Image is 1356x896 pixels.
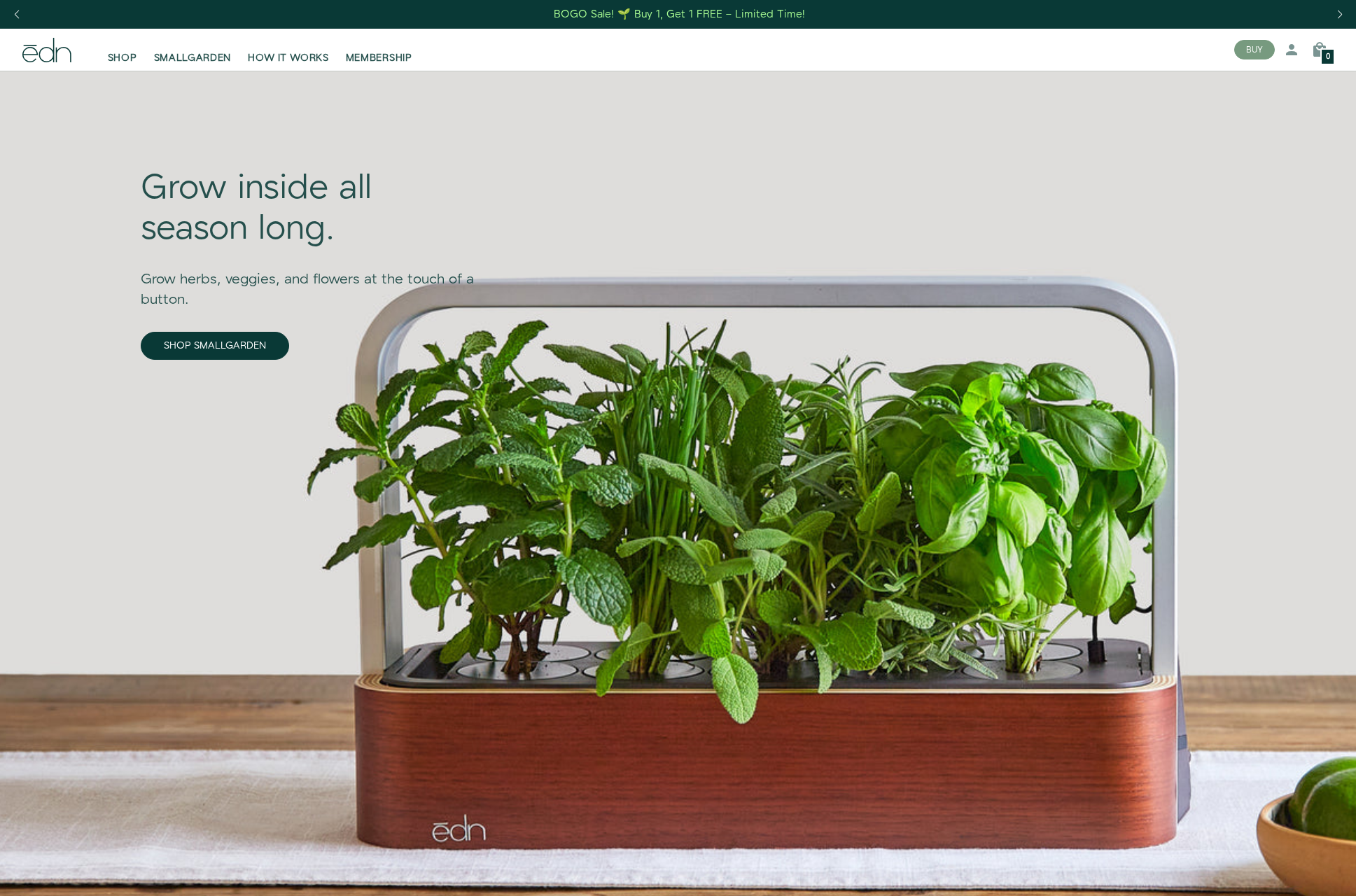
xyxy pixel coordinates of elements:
[141,169,480,249] div: Grow inside all season long.
[108,51,137,65] span: SHOP
[1326,53,1330,61] span: 0
[239,34,337,65] a: HOW IT WORKS
[1247,854,1342,889] iframe: Öffnet ein Widget, in dem Sie weitere Informationen finden
[1234,40,1275,59] button: BUY
[141,250,480,310] div: Grow herbs, veggies, and flowers at the touch of a button.
[146,34,240,65] a: SMALLGARDEN
[552,3,806,25] a: BOGO Sale! 🌱 Buy 1, Get 1 FREE – Limited Time!
[154,51,232,65] span: SMALLGARDEN
[248,51,328,65] span: HOW IT WORKS
[554,7,805,22] div: BOGO Sale! 🌱 Buy 1, Get 1 FREE – Limited Time!
[99,34,146,65] a: SHOP
[141,332,289,360] a: SHOP SMALLGARDEN
[346,51,412,65] span: MEMBERSHIP
[337,34,421,65] a: MEMBERSHIP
